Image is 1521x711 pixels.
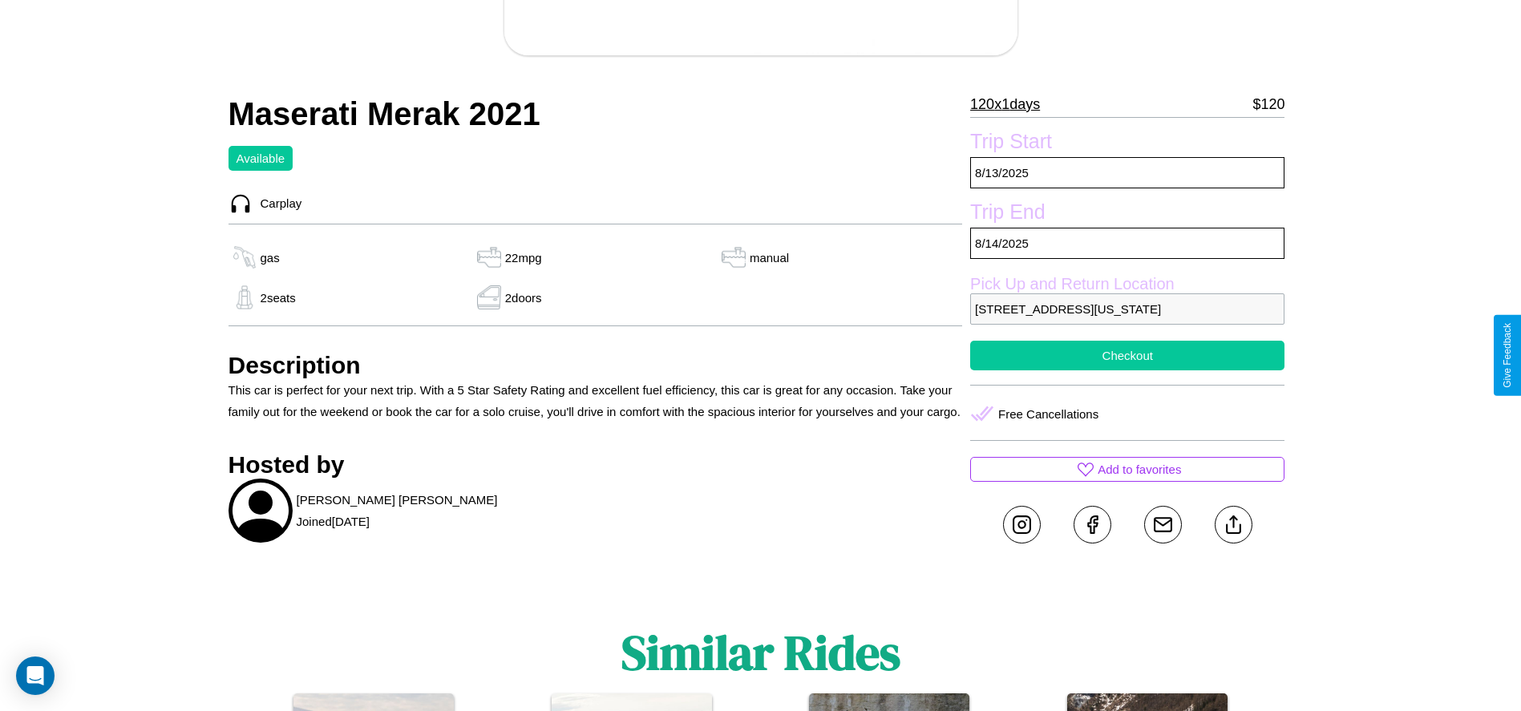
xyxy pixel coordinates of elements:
div: Give Feedback [1502,323,1513,388]
h2: Maserati Merak 2021 [229,96,963,132]
p: Free Cancellations [998,403,1098,425]
p: 2 seats [261,287,296,309]
p: Carplay [253,192,302,214]
button: Add to favorites [970,457,1284,482]
img: gas [229,245,261,269]
h3: Hosted by [229,451,963,479]
label: Pick Up and Return Location [970,275,1284,293]
h1: Similar Rides [621,620,900,685]
p: 120 x 1 days [970,91,1040,117]
img: gas [229,285,261,309]
p: This car is perfect for your next trip. With a 5 Star Safety Rating and excellent fuel efficiency... [229,379,963,422]
p: 2 doors [505,287,542,309]
label: Trip Start [970,130,1284,157]
p: $ 120 [1252,91,1284,117]
img: gas [718,245,750,269]
p: 8 / 14 / 2025 [970,228,1284,259]
p: [PERSON_NAME] [PERSON_NAME] [297,489,498,511]
p: Joined [DATE] [297,511,370,532]
label: Trip End [970,200,1284,228]
p: 8 / 13 / 2025 [970,157,1284,188]
img: gas [473,245,505,269]
h3: Description [229,352,963,379]
p: [STREET_ADDRESS][US_STATE] [970,293,1284,325]
button: Checkout [970,341,1284,370]
p: gas [261,247,280,269]
div: Open Intercom Messenger [16,656,55,695]
p: Add to favorites [1098,459,1181,480]
p: manual [750,247,789,269]
p: 22 mpg [505,247,542,269]
p: Available [237,147,285,169]
img: gas [473,285,505,309]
